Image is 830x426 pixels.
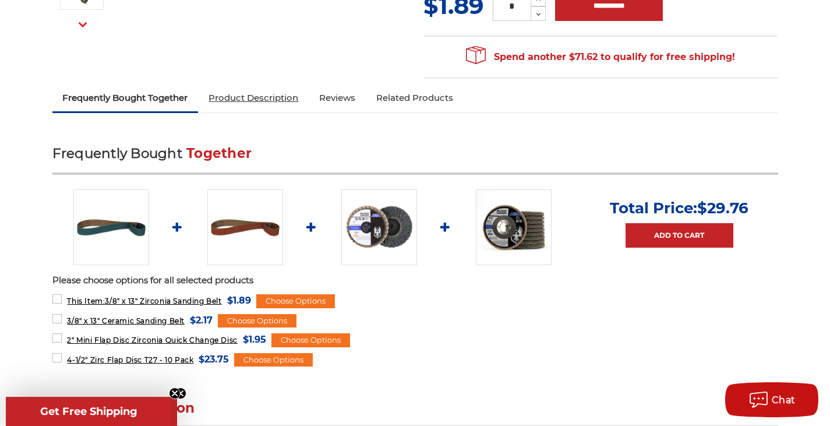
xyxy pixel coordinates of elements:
span: 3/8" x 13" Zirconia Sanding Belt [67,297,221,305]
span: $1.89 [227,293,251,308]
a: Product Description [198,85,309,111]
div: Choose Options [218,314,296,328]
button: Next [69,12,97,37]
div: Get Free ShippingClose teaser [6,397,171,426]
a: Reviews [309,85,366,111]
span: $23.75 [199,351,229,367]
span: 3/8" x 13" Ceramic Sanding Belt [67,316,185,325]
button: Close teaser [169,388,181,399]
a: Related Products [366,85,464,111]
img: 3/8" x 13"Zirconia File Belt [73,189,149,265]
a: Frequently Bought Together [52,85,199,111]
span: Get Free Shipping [40,405,137,418]
span: $29.76 [697,199,748,217]
button: Chat [725,382,818,417]
strong: This Item: [67,297,105,305]
p: Please choose options for all selected products [52,274,778,287]
button: Close teaser [175,388,186,399]
div: Choose Options [271,333,350,347]
div: Choose Options [256,294,335,308]
span: 2" Mini Flap Disc Zirconia Quick Change Disc [67,336,237,344]
span: Chat [772,395,796,406]
span: Frequently Bought [52,145,182,161]
span: Spend another $71.62 to qualify for free shipping! [466,51,735,62]
span: $1.95 [243,332,266,347]
span: $2.17 [190,312,213,328]
span: Together [186,145,252,161]
a: Add to Cart [626,223,733,248]
div: Choose Options [234,353,313,367]
p: Total Price: [610,199,748,217]
span: 4-1/2" Zirc Flap Disc T27 - 10 Pack [67,355,193,364]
